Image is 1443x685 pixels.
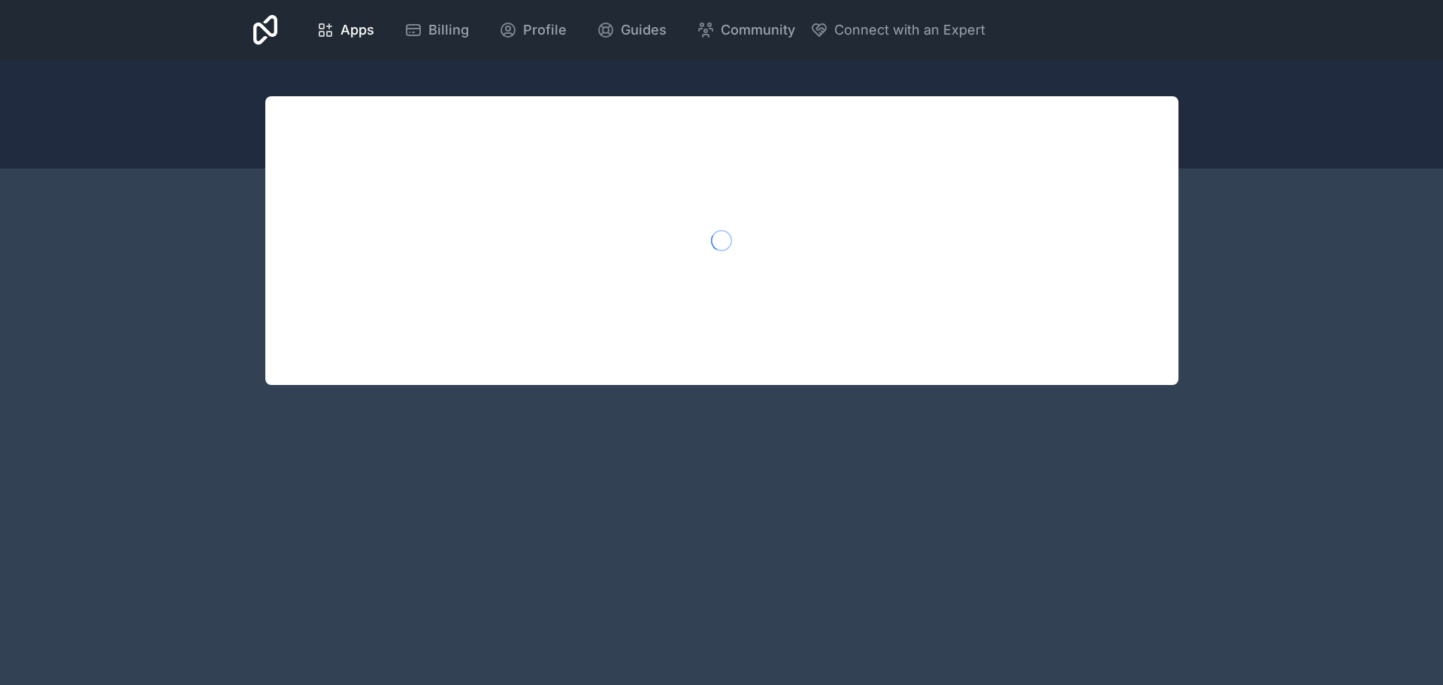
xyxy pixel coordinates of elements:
a: Apps [304,14,386,47]
span: Guides [621,20,667,41]
span: Apps [340,20,374,41]
span: Community [721,20,795,41]
span: Billing [428,20,469,41]
a: Community [685,14,807,47]
span: Connect with an Expert [834,20,985,41]
button: Connect with an Expert [810,20,985,41]
span: Profile [523,20,567,41]
a: Guides [585,14,679,47]
a: Billing [392,14,481,47]
a: Profile [487,14,579,47]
